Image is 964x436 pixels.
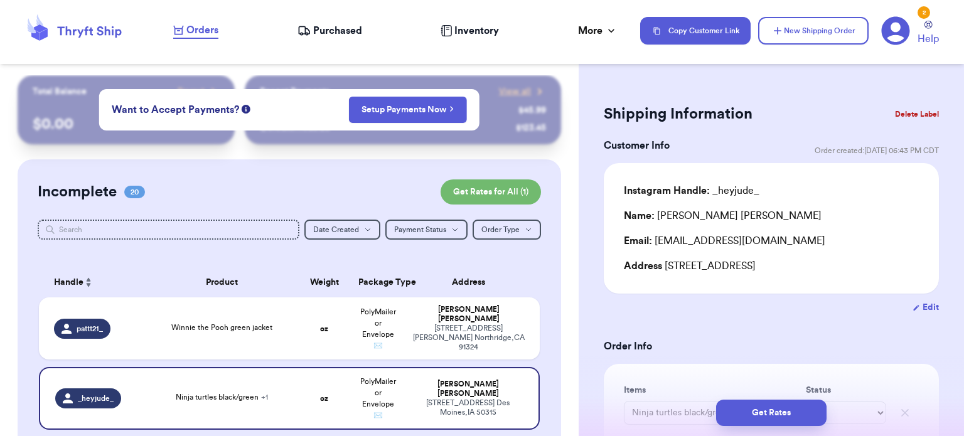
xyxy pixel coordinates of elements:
[454,23,499,38] span: Inventory
[806,384,886,396] label: Status
[624,258,919,274] div: [STREET_ADDRESS]
[261,393,268,401] span: + 1
[176,393,268,401] span: Ninja turtles black/green
[881,16,910,45] a: 2
[297,267,351,297] th: Weight
[441,23,499,38] a: Inventory
[412,305,525,324] div: [PERSON_NAME] [PERSON_NAME]
[604,138,670,153] h3: Customer Info
[360,308,396,349] span: PolyMailer or Envelope ✉️
[54,276,83,289] span: Handle
[624,186,710,196] span: Instagram Handle:
[624,261,662,271] span: Address
[351,267,405,297] th: Package Type
[38,182,117,202] h2: Incomplete
[171,324,272,331] span: Winnie the Pooh green jacket
[313,226,359,233] span: Date Created
[38,220,299,240] input: Search
[499,85,546,98] a: View all
[33,114,220,134] p: $ 0.00
[186,23,218,38] span: Orders
[918,6,930,19] div: 2
[320,395,328,402] strong: oz
[33,85,87,98] p: Total Balance
[320,325,328,332] strong: oz
[412,324,525,352] div: [STREET_ADDRESS][PERSON_NAME] Northridge , CA 91324
[624,183,759,198] div: _heyjude_
[304,220,380,240] button: Date Created
[716,400,827,426] button: Get Rates
[405,267,540,297] th: Address
[412,398,523,417] div: [STREET_ADDRESS] Des Moines , IA 50315
[918,21,939,46] a: Help
[481,226,520,233] span: Order Type
[83,275,94,290] button: Sort ascending
[518,104,546,117] div: $ 45.99
[913,301,939,314] button: Edit
[499,85,531,98] span: View all
[124,186,145,198] span: 20
[260,85,329,98] p: Recent Payments
[441,179,541,205] button: Get Rates for All (1)
[624,208,822,223] div: [PERSON_NAME] [PERSON_NAME]
[313,23,362,38] span: Purchased
[624,236,652,246] span: Email:
[624,233,919,248] div: [EMAIL_ADDRESS][DOMAIN_NAME]
[516,122,546,134] div: $ 123.45
[578,23,618,38] div: More
[77,324,103,334] span: pattt21_
[385,220,468,240] button: Payment Status
[604,339,939,354] h3: Order Info
[173,23,218,39] a: Orders
[624,384,801,396] label: Items
[758,17,869,45] button: New Shipping Order
[112,102,239,117] span: Want to Accept Payments?
[361,104,454,116] a: Setup Payments Now
[815,146,939,156] span: Order created: [DATE] 06:43 PM CDT
[360,378,396,419] span: PolyMailer or Envelope ✉️
[348,97,467,123] button: Setup Payments Now
[146,267,297,297] th: Product
[624,211,655,221] span: Name:
[604,104,752,124] h2: Shipping Information
[473,220,541,240] button: Order Type
[412,380,523,398] div: [PERSON_NAME] [PERSON_NAME]
[918,31,939,46] span: Help
[890,100,944,128] button: Delete Label
[178,85,205,98] span: Payout
[178,85,220,98] a: Payout
[394,226,446,233] span: Payment Status
[640,17,751,45] button: Copy Customer Link
[297,23,362,38] a: Purchased
[78,393,114,403] span: _heyjude_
